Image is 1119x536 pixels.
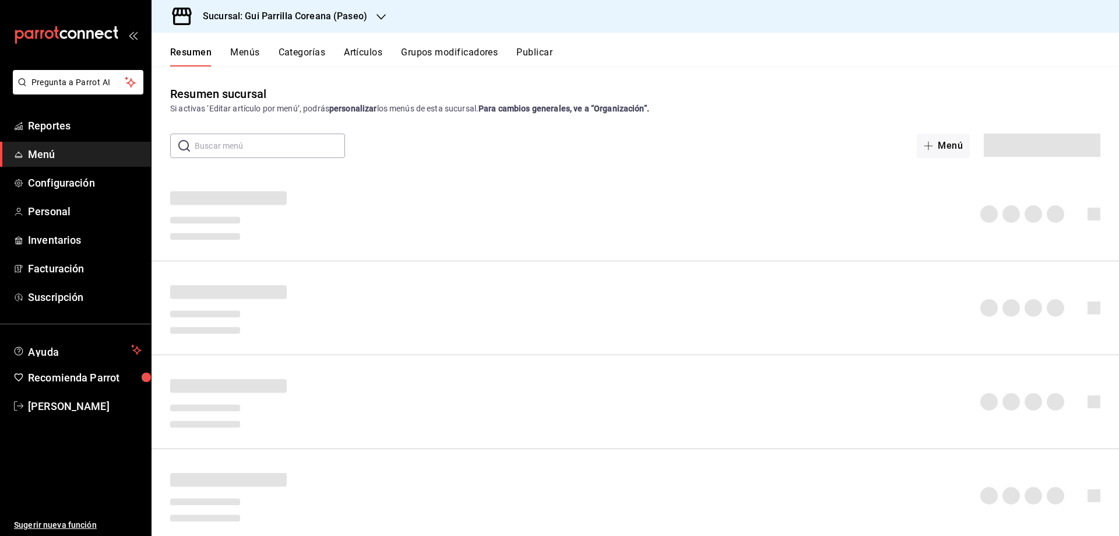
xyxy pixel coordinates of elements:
button: Categorías [279,47,326,66]
span: Reportes [28,118,142,134]
button: Menús [230,47,259,66]
span: Suscripción [28,289,142,305]
strong: personalizar [329,104,377,113]
strong: Para cambios generales, ve a “Organización”. [478,104,649,113]
span: Configuración [28,175,142,191]
span: Recomienda Parrot [28,370,142,386]
button: Publicar [516,47,553,66]
span: [PERSON_NAME] [28,398,142,414]
button: Pregunta a Parrot AI [13,70,143,94]
button: Grupos modificadores [401,47,498,66]
div: Resumen sucursal [170,85,266,103]
span: Inventarios [28,232,142,248]
span: Sugerir nueva función [14,519,142,531]
a: Pregunta a Parrot AI [8,85,143,97]
button: Artículos [344,47,382,66]
button: open_drawer_menu [128,30,138,40]
span: Ayuda [28,343,126,357]
div: navigation tabs [170,47,1119,66]
span: Pregunta a Parrot AI [31,76,125,89]
span: Facturación [28,261,142,276]
span: Personal [28,204,142,219]
h3: Sucursal: Gui Parrilla Coreana (Paseo) [193,9,367,23]
span: Menú [28,146,142,162]
button: Menú [917,134,970,158]
div: Si activas ‘Editar artículo por menú’, podrás los menús de esta sucursal. [170,103,1100,115]
button: Resumen [170,47,212,66]
input: Buscar menú [195,134,345,157]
